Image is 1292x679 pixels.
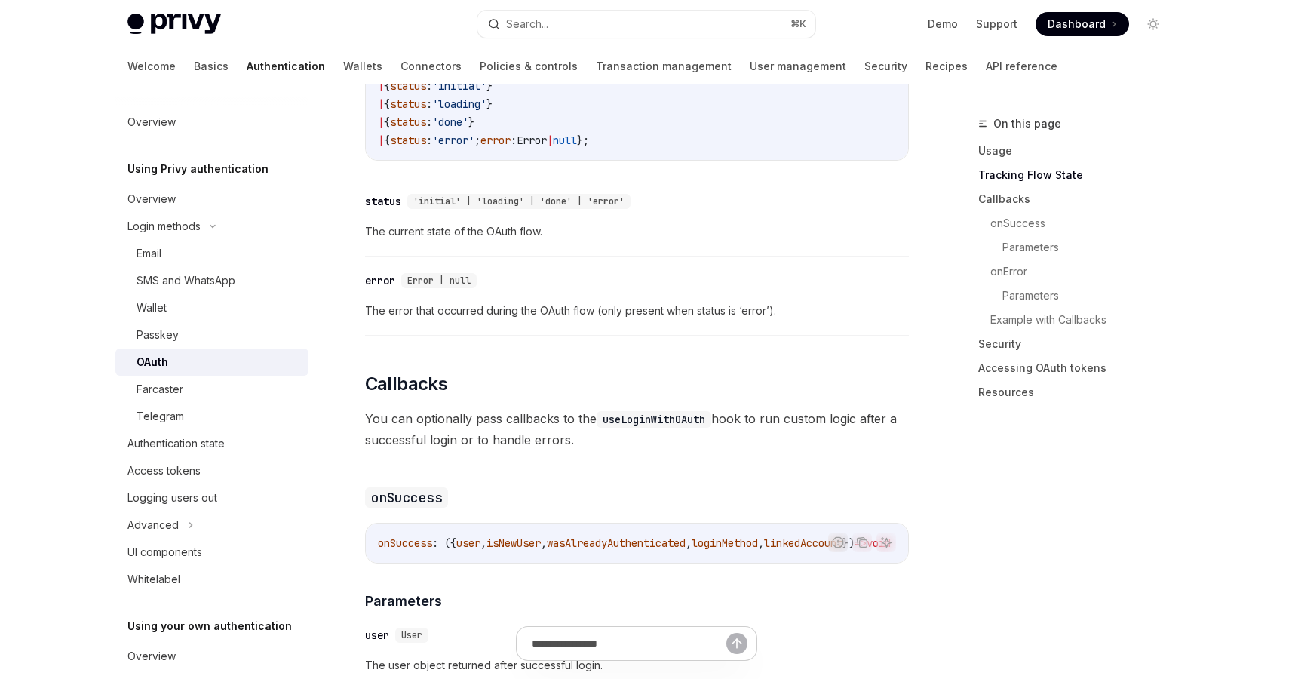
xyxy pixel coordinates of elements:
a: Basics [194,48,229,84]
button: Ask AI [876,533,896,552]
div: UI components [127,543,202,561]
div: Search... [506,15,548,33]
span: | [378,115,384,129]
span: }) [842,536,855,550]
span: } [468,115,474,129]
a: Whitelabel [115,566,308,593]
div: error [365,273,395,288]
span: status [390,97,426,111]
div: Passkey [137,326,179,344]
a: Parameters [1002,235,1177,260]
span: : ({ [432,536,456,550]
span: 'done' [432,115,468,129]
div: Whitelabel [127,570,180,588]
a: Passkey [115,321,308,349]
div: Email [137,244,161,263]
button: Send message [726,633,747,654]
span: user [456,536,480,550]
span: Dashboard [1048,17,1106,32]
span: } [486,79,493,93]
span: , [541,536,547,550]
span: | [547,134,553,147]
span: : [511,134,517,147]
span: , [686,536,692,550]
span: 'loading' [432,97,486,111]
a: Overview [115,643,308,670]
div: OAuth [137,353,168,371]
a: Email [115,240,308,267]
a: User management [750,48,846,84]
button: Toggle dark mode [1141,12,1165,36]
div: SMS and WhatsApp [137,272,235,290]
span: Error | null [407,275,471,287]
a: OAuth [115,349,308,376]
span: : [426,79,432,93]
span: : [426,115,432,129]
a: Accessing OAuth tokens [978,356,1177,380]
a: Security [978,332,1177,356]
span: You can optionally pass callbacks to the hook to run custom logic after a successful login or to ... [365,408,909,450]
a: Authentication [247,48,325,84]
code: useLoginWithOAuth [597,411,711,428]
span: The current state of the OAuth flow. [365,223,909,241]
a: Tracking Flow State [978,163,1177,187]
span: ⌘ K [790,18,806,30]
span: 'initial' | 'loading' | 'done' | 'error' [413,195,625,207]
span: On this page [993,115,1061,133]
a: Resources [978,380,1177,404]
span: Callbacks [365,372,448,396]
span: : [426,97,432,111]
span: status [390,115,426,129]
a: Transaction management [596,48,732,84]
span: linkedAccount [764,536,842,550]
code: onSuccess [365,487,449,508]
a: Security [864,48,907,84]
span: error [480,134,511,147]
span: { [384,79,390,93]
a: Authentication state [115,430,308,457]
a: Parameters [1002,284,1177,308]
a: Overview [115,186,308,213]
a: Usage [978,139,1177,163]
div: Overview [127,190,176,208]
div: Authentication state [127,435,225,453]
button: Copy the contents from the code block [852,533,872,552]
a: Telegram [115,403,308,430]
div: Overview [127,647,176,665]
h5: Using Privy authentication [127,160,269,178]
div: Advanced [127,516,179,534]
div: Overview [127,113,176,131]
span: }; [577,134,589,147]
h5: Using your own authentication [127,617,292,635]
a: Welcome [127,48,176,84]
button: Search...⌘K [477,11,815,38]
a: Support [976,17,1017,32]
a: Logging users out [115,484,308,512]
span: loginMethod [692,536,758,550]
a: API reference [986,48,1057,84]
a: onSuccess [990,211,1177,235]
span: | [378,79,384,93]
img: light logo [127,14,221,35]
a: Farcaster [115,376,308,403]
span: status [390,134,426,147]
span: wasAlreadyAuthenticated [547,536,686,550]
a: Connectors [400,48,462,84]
span: The error that occurred during the OAuth flow (only present when status is ‘error’). [365,302,909,320]
div: status [365,194,401,209]
span: | [378,134,384,147]
a: Wallet [115,294,308,321]
span: isNewUser [486,536,541,550]
span: 'error' [432,134,474,147]
span: null [553,134,577,147]
span: onSuccess [378,536,432,550]
div: Wallet [137,299,167,317]
a: Dashboard [1036,12,1129,36]
div: Access tokens [127,462,201,480]
a: Overview [115,109,308,136]
span: { [384,97,390,111]
span: ; [474,134,480,147]
a: SMS and WhatsApp [115,267,308,294]
a: onError [990,260,1177,284]
div: Telegram [137,407,184,426]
